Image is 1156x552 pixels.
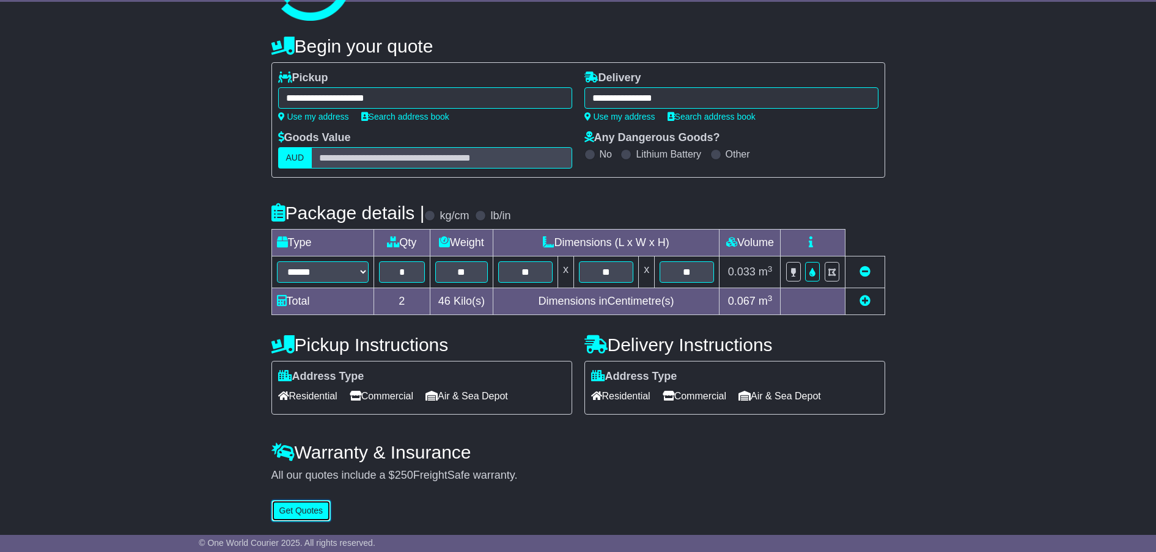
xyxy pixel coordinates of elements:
[271,288,374,315] td: Total
[728,295,756,307] span: 0.067
[278,387,337,405] span: Residential
[591,387,650,405] span: Residential
[738,387,821,405] span: Air & Sea Depot
[584,71,641,85] label: Delivery
[490,209,510,223] label: lb/in
[584,131,720,145] label: Any Dangerous Goods?
[271,36,885,56] h4: Begin your quote
[768,294,773,303] sup: 3
[430,230,493,256] td: Weight
[395,469,413,481] span: 250
[271,203,425,223] h4: Package details |
[768,264,773,274] sup: 3
[430,288,493,315] td: Kilo(s)
[271,230,374,256] td: Type
[271,335,572,355] h4: Pickup Instructions
[278,71,328,85] label: Pickup
[591,370,677,383] label: Address Type
[438,295,451,307] span: 46
[584,335,885,355] h4: Delivery Instructions
[663,387,726,405] span: Commercial
[493,288,720,315] td: Dimensions in Centimetre(s)
[278,131,351,145] label: Goods Value
[374,288,430,315] td: 2
[728,266,756,278] span: 0.033
[271,500,331,521] button: Get Quotes
[374,230,430,256] td: Qty
[278,370,364,383] label: Address Type
[759,266,773,278] span: m
[584,112,655,122] a: Use my address
[278,112,349,122] a: Use my address
[271,469,885,482] div: All our quotes include a $ FreightSafe warranty.
[668,112,756,122] a: Search address book
[639,256,655,288] td: x
[361,112,449,122] a: Search address book
[271,442,885,462] h4: Warranty & Insurance
[860,295,871,307] a: Add new item
[720,230,781,256] td: Volume
[636,148,701,160] label: Lithium Battery
[493,230,720,256] td: Dimensions (L x W x H)
[726,148,750,160] label: Other
[440,209,469,223] label: kg/cm
[759,295,773,307] span: m
[350,387,413,405] span: Commercial
[558,256,573,288] td: x
[860,266,871,278] a: Remove this item
[425,387,508,405] span: Air & Sea Depot
[600,148,612,160] label: No
[278,147,312,169] label: AUD
[199,538,375,548] span: © One World Courier 2025. All rights reserved.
